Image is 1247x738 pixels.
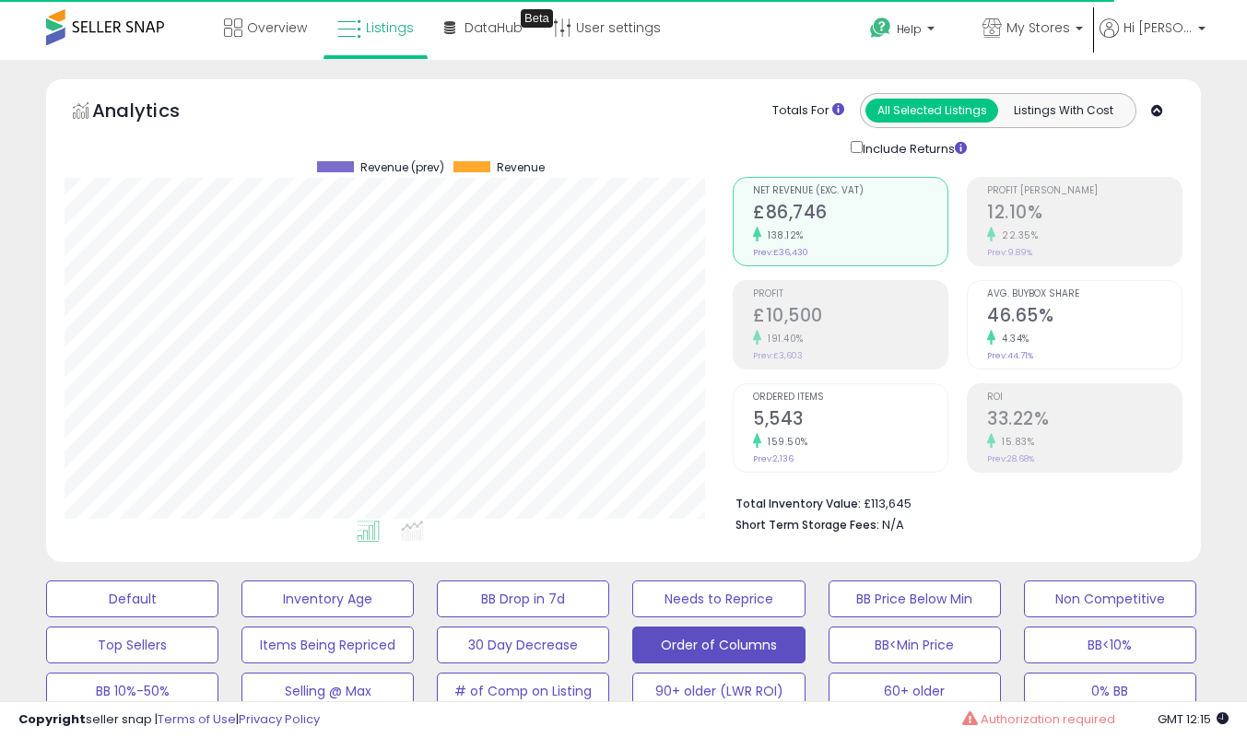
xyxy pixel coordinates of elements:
[735,496,861,511] b: Total Inventory Value:
[46,673,218,709] button: BB 10%-50%
[753,350,803,361] small: Prev: £3,603
[987,392,1182,403] span: ROI
[997,99,1130,123] button: Listings With Cost
[18,711,320,729] div: seller snap | |
[987,186,1182,196] span: Profit [PERSON_NAME]
[1024,627,1196,663] button: BB<10%
[987,350,1033,361] small: Prev: 44.71%
[882,516,904,533] span: N/A
[247,18,307,37] span: Overview
[632,673,805,709] button: 90+ older (LWR ROI)
[761,435,808,449] small: 159.50%
[239,710,320,728] a: Privacy Policy
[437,580,609,617] button: BB Drop in 7d
[987,289,1182,299] span: Avg. Buybox Share
[829,673,1001,709] button: 60+ older
[241,627,414,663] button: Items Being Repriced
[995,435,1034,449] small: 15.83%
[869,17,892,40] i: Get Help
[497,161,545,174] span: Revenue
[987,247,1032,258] small: Prev: 9.89%
[437,673,609,709] button: # of Comp on Listing
[995,332,1029,346] small: 4.34%
[46,627,218,663] button: Top Sellers
[753,408,947,433] h2: 5,543
[897,21,922,37] span: Help
[753,289,947,299] span: Profit
[437,627,609,663] button: 30 Day Decrease
[753,202,947,227] h2: £86,746
[360,161,444,174] span: Revenue (prev)
[753,247,808,258] small: Prev: £36,430
[829,627,1001,663] button: BB<Min Price
[855,3,966,60] a: Help
[987,453,1034,464] small: Prev: 28.68%
[753,305,947,330] h2: £10,500
[761,228,804,242] small: 138.12%
[735,517,879,533] b: Short Term Storage Fees:
[865,99,998,123] button: All Selected Listings
[632,627,805,663] button: Order of Columns
[92,98,216,128] h5: Analytics
[987,305,1182,330] h2: 46.65%
[987,202,1182,227] h2: 12.10%
[772,102,844,120] div: Totals For
[1024,673,1196,709] button: 0% BB
[1158,710,1229,728] span: 2025-09-8 12:15 GMT
[46,580,218,617] button: Default
[241,673,414,709] button: Selling @ Max
[158,710,236,728] a: Terms of Use
[829,580,1001,617] button: BB Price Below Min
[366,18,414,37] span: Listings
[241,580,414,617] button: Inventory Age
[753,392,947,403] span: Ordered Items
[1100,18,1206,60] a: Hi [PERSON_NAME]
[761,332,804,346] small: 191.40%
[1024,580,1196,617] button: Non Competitive
[465,18,523,37] span: DataHub
[995,228,1038,242] small: 22.35%
[1123,18,1193,37] span: Hi [PERSON_NAME]
[987,408,1182,433] h2: 33.22%
[632,580,805,617] button: Needs to Reprice
[837,137,989,158] div: Include Returns
[521,9,553,28] div: Tooltip anchor
[753,186,947,196] span: Net Revenue (Exc. VAT)
[735,491,1169,513] li: £113,645
[18,710,86,728] strong: Copyright
[753,453,794,464] small: Prev: 2,136
[1006,18,1070,37] span: My Stores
